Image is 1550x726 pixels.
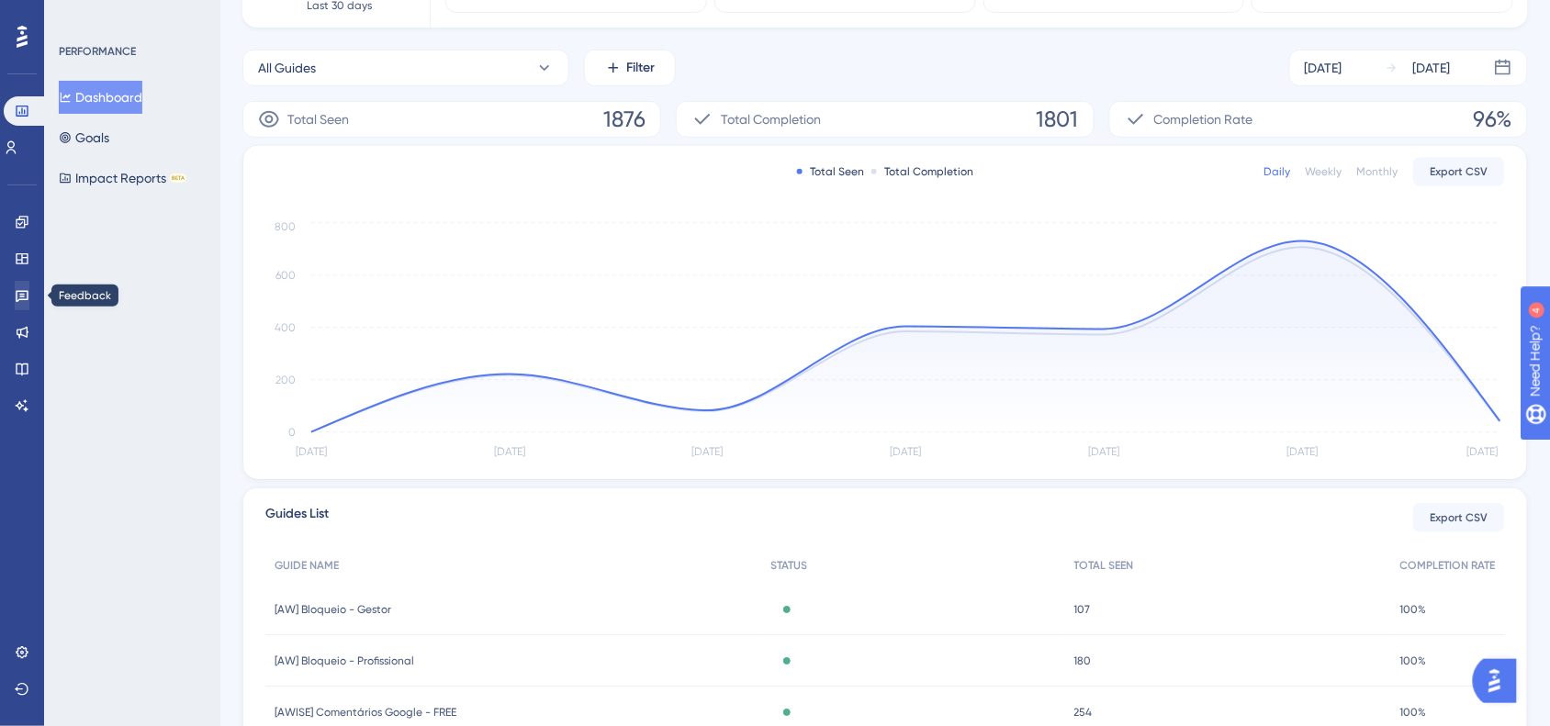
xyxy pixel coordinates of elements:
div: [DATE] [1413,57,1451,79]
span: Need Help? [43,5,115,27]
span: [AW] Bloqueio - Profissional [275,653,414,668]
tspan: [DATE] [296,446,327,459]
button: Dashboard [59,81,142,114]
span: STATUS [770,558,807,573]
tspan: [DATE] [891,446,922,459]
tspan: [DATE] [1088,446,1119,459]
span: TOTAL SEEN [1074,558,1134,573]
div: BETA [170,173,186,183]
span: 1876 [603,105,646,134]
span: 254 [1074,705,1093,720]
tspan: [DATE] [692,446,724,459]
div: Weekly [1306,164,1342,179]
button: Filter [584,50,676,86]
span: 107 [1074,602,1091,617]
tspan: 800 [275,221,296,234]
div: [DATE] [1305,57,1342,79]
tspan: [DATE] [1286,446,1318,459]
span: 100% [1400,705,1427,720]
span: Completion Rate [1154,108,1253,130]
tspan: 200 [275,374,296,386]
span: 1801 [1037,105,1079,134]
button: Impact ReportsBETA [59,162,186,195]
div: Daily [1264,164,1291,179]
tspan: [DATE] [494,446,525,459]
span: Guides List [265,503,329,532]
tspan: [DATE] [1467,446,1499,459]
tspan: 0 [288,426,296,439]
span: COMPLETION RATE [1400,558,1496,573]
button: All Guides [242,50,569,86]
tspan: 400 [275,321,296,334]
span: [AWISE] Comentários Google - FREE [275,705,456,720]
div: 4 [128,9,133,24]
span: Export CSV [1431,510,1488,525]
button: Export CSV [1413,157,1505,186]
span: Total Completion [721,108,821,130]
div: PERFORMANCE [59,44,136,59]
span: Export CSV [1431,164,1488,179]
tspan: 600 [275,269,296,282]
button: Goals [59,121,109,154]
div: Monthly [1357,164,1398,179]
div: Total Seen [797,164,864,179]
button: Export CSV [1413,503,1505,532]
span: All Guides [258,57,316,79]
span: 180 [1074,653,1092,668]
span: GUIDE NAME [275,558,339,573]
span: Total Seen [287,108,349,130]
div: Total Completion [871,164,973,179]
span: 96% [1474,105,1512,134]
iframe: UserGuiding AI Assistant Launcher [1473,653,1528,709]
span: 100% [1400,653,1427,668]
span: Filter [627,57,656,79]
span: 100% [1400,602,1427,617]
span: [AW] Bloqueio - Gestor [275,602,391,617]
